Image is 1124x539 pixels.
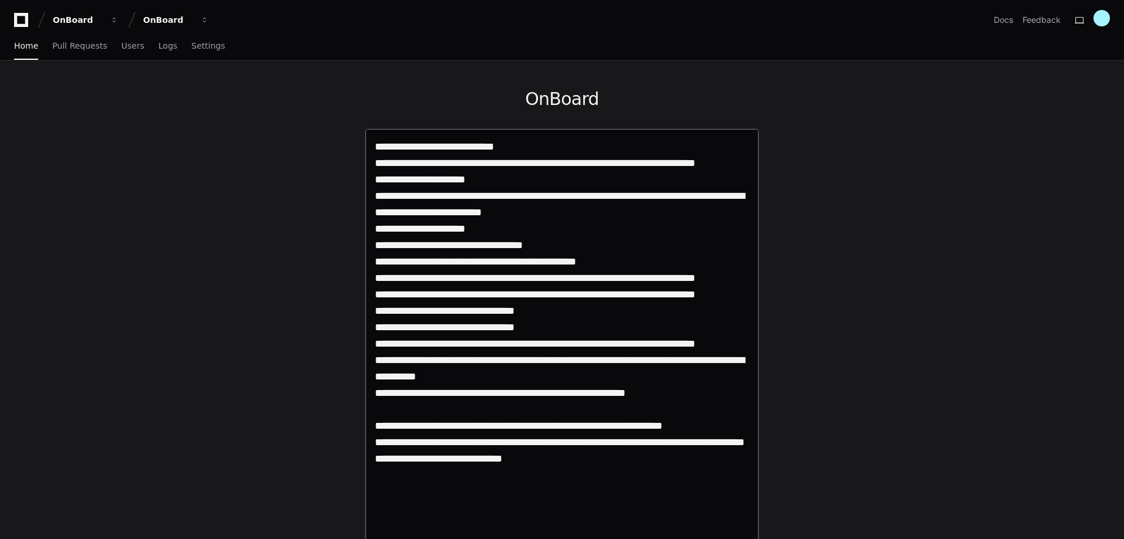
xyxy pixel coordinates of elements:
button: OnBoard [48,9,123,30]
button: Feedback [1023,14,1061,26]
a: Docs [994,14,1013,26]
a: Users [121,33,144,60]
span: Settings [191,42,225,49]
a: Pull Requests [52,33,107,60]
button: OnBoard [138,9,214,30]
a: Settings [191,33,225,60]
div: OnBoard [53,14,103,26]
a: Logs [158,33,177,60]
a: Home [14,33,38,60]
h1: OnBoard [365,89,759,110]
span: Users [121,42,144,49]
span: Logs [158,42,177,49]
span: Home [14,42,38,49]
span: Pull Requests [52,42,107,49]
div: OnBoard [143,14,194,26]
